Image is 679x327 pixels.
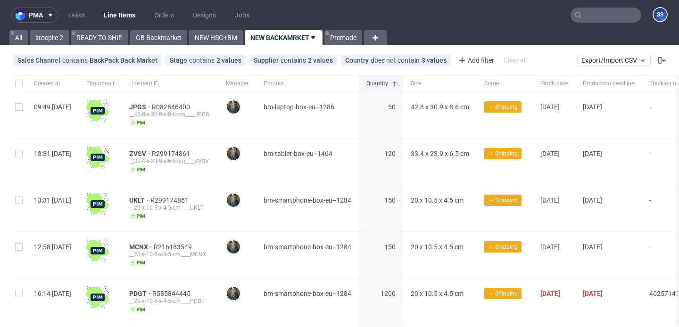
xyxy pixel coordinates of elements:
figcaption: SS [654,8,667,21]
span: 150 [384,243,396,251]
span: Line item ID [129,80,211,88]
a: PDGT [129,290,152,297]
a: NEW BACKAMRKET [245,30,323,45]
span: bm-smartphone-box-eu--1284 [264,196,351,204]
span: 12:58 [DATE] [34,243,71,251]
a: All [9,30,28,45]
div: 2 values [308,57,333,64]
span: Export/Import CSV [581,57,646,64]
span: pim [129,166,147,173]
span: Stage [484,80,525,88]
span: → Shipping [488,243,518,251]
span: [DATE] [583,103,602,111]
span: bm-tablet-box-eu--1464 [264,150,332,157]
span: contains [281,57,308,64]
span: 1200 [381,290,396,297]
a: R299174861 [152,150,192,157]
span: 150 [384,196,396,204]
span: 09:49 [DATE] [34,103,71,111]
span: → Shipping [488,149,518,158]
span: [DATE] [583,196,602,204]
a: MCNX [129,243,154,251]
span: pim [129,259,147,267]
img: logo [16,10,29,21]
span: 20 x 10.5 x 4.5 cm [411,243,464,251]
span: 33.4 x 23.9 x 6.5 cm [411,150,469,157]
span: Manager [226,80,248,88]
a: Orders [149,8,180,23]
span: Production deadline [583,80,634,88]
span: Stage [170,57,189,64]
a: ZVSV [129,150,152,157]
span: [DATE] [540,290,560,297]
span: pim [129,306,147,313]
span: contains [62,57,90,64]
img: wHgJFi1I6lmhQAAAABJRU5ErkJggg== [86,239,109,262]
span: pim [129,213,147,220]
a: R082846400 [152,103,192,111]
span: [DATE] [540,150,560,157]
a: R585844445 [152,290,192,297]
span: → Shipping [488,196,518,204]
div: Clear all [502,54,529,67]
div: Add filter [455,53,496,68]
span: [DATE] [540,103,560,111]
div: __20-x-10-5-x-4-5-cm____MCNX [129,251,211,258]
span: 16:14 [DATE] [34,290,71,297]
div: BackPack Back Market [90,57,157,64]
span: 120 [384,150,396,157]
span: [DATE] [540,196,560,204]
span: → Shipping [488,103,518,111]
a: Jobs [229,8,255,23]
img: wHgJFi1I6lmhQAAAABJRU5ErkJggg== [86,99,109,122]
a: R299174861 [150,196,190,204]
span: pma [29,12,43,18]
span: Created at [34,80,71,88]
span: 42.8 x 30.9 x 8.6 cm [411,103,469,111]
span: 13:31 [DATE] [34,150,71,157]
img: Maciej Sobola [227,100,240,114]
span: 20 x 10.5 x 4.5 cm [411,196,464,204]
span: pim [129,119,147,127]
img: wHgJFi1I6lmhQAAAABJRU5ErkJggg== [86,193,109,215]
a: R216183549 [154,243,194,251]
img: Maciej Sobola [227,194,240,207]
div: __42-8-x-30-9-x-8-6-cm____JPGS [129,111,211,118]
span: Quantity [366,80,388,88]
span: 20 x 10.5 x 4.5 cm [411,290,464,297]
span: Country [345,57,371,64]
span: bm-laptop-box-eu--1286 [264,103,334,111]
span: bm-smartphone-box-eu--1284 [264,290,351,297]
button: Export/Import CSV [577,55,651,66]
span: does not contain [371,57,422,64]
span: [DATE] [583,150,602,157]
div: __20-x-10-5-x-4-5-cm____UKLT [129,204,211,212]
img: wHgJFi1I6lmhQAAAABJRU5ErkJggg== [86,286,109,309]
button: pma [11,8,58,23]
img: Maciej Sobola [227,287,240,300]
span: Product [264,80,351,88]
a: GB Backmarket [130,30,187,45]
img: wHgJFi1I6lmhQAAAABJRU5ErkJggg== [86,146,109,169]
span: → Shipping [488,289,518,298]
span: Supplier [254,57,281,64]
span: bm-smartphone-box-eu--1284 [264,243,351,251]
span: Batch date [540,80,568,88]
div: __33-4-x-23-9-x-6-5-cm____ZVSV [129,157,211,165]
span: [DATE] [540,243,560,251]
a: READY TO SHIP [71,30,128,45]
span: 13:31 [DATE] [34,196,71,204]
a: JPGS [129,103,152,111]
span: [DATE] [583,290,603,297]
span: 50 [388,103,396,111]
span: Thumbnail [86,80,114,88]
a: UKLT [129,196,150,204]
